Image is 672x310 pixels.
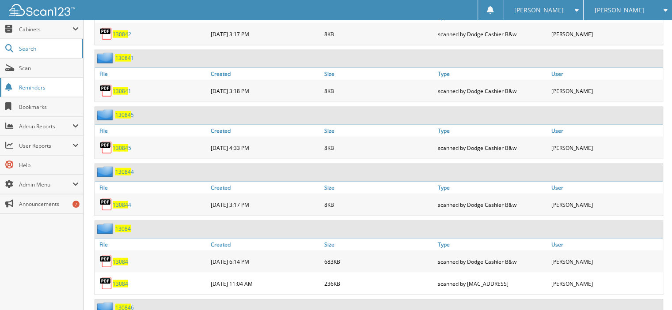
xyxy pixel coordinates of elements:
[436,253,549,270] div: scanned by Dodge Cashier B&w
[113,201,131,209] a: 130844
[19,123,72,130] span: Admin Reports
[549,68,663,80] a: User
[115,168,131,176] span: 13084
[19,200,79,208] span: Announcements
[322,125,436,137] a: Size
[97,109,115,120] img: folder2.png
[113,144,128,152] span: 13084
[436,139,549,157] div: scanned by Dodge Cashier B&w
[99,198,113,211] img: PDF.png
[436,68,549,80] a: Type
[97,223,115,234] img: folder2.png
[113,201,128,209] span: 13084
[97,52,115,63] img: folder2.png
[436,239,549,250] a: Type
[99,255,113,268] img: PDF.png
[95,68,209,80] a: File
[322,239,436,250] a: Size
[209,139,322,157] div: [DATE] 4:33 PM
[436,125,549,137] a: Type
[322,182,436,194] a: Size
[209,25,322,43] div: [DATE] 3:17 PM
[19,142,72,149] span: User Reports
[209,68,322,80] a: Created
[113,30,128,38] span: 13084
[115,168,134,176] a: 130844
[322,253,436,270] div: 683KB
[95,125,209,137] a: File
[115,111,131,119] span: 13084
[549,182,663,194] a: User
[436,275,549,292] div: scanned by [MAC_ADDRESS]
[209,82,322,100] div: [DATE] 3:18 PM
[115,111,134,119] a: 130845
[19,26,72,33] span: Cabinets
[113,280,128,288] a: 13084
[595,7,644,13] span: [PERSON_NAME]
[209,125,322,137] a: Created
[549,25,663,43] div: [PERSON_NAME]
[97,166,115,177] img: folder2.png
[549,196,663,213] div: [PERSON_NAME]
[322,82,436,100] div: 8KB
[113,144,131,152] a: 130845
[549,275,663,292] div: [PERSON_NAME]
[209,239,322,250] a: Created
[209,196,322,213] div: [DATE] 3:17 PM
[113,30,131,38] a: 130842
[436,196,549,213] div: scanned by Dodge Cashier B&w
[95,182,209,194] a: File
[19,181,72,188] span: Admin Menu
[436,82,549,100] div: scanned by Dodge Cashier B&w
[514,7,564,13] span: [PERSON_NAME]
[9,4,75,16] img: scan123-logo-white.svg
[95,239,209,250] a: File
[99,84,113,97] img: PDF.png
[19,45,77,52] span: Search
[19,64,79,72] span: Scan
[209,253,322,270] div: [DATE] 6:14 PM
[19,84,79,91] span: Reminders
[322,196,436,213] div: 8KB
[99,141,113,154] img: PDF.png
[549,139,663,157] div: [PERSON_NAME]
[209,182,322,194] a: Created
[113,87,131,95] a: 130841
[549,253,663,270] div: [PERSON_NAME]
[549,125,663,137] a: User
[99,27,113,41] img: PDF.png
[72,201,80,208] div: 7
[115,225,131,232] a: 13084
[19,103,79,111] span: Bookmarks
[99,277,113,290] img: PDF.png
[113,258,128,265] a: 13084
[322,25,436,43] div: 8KB
[549,239,663,250] a: User
[115,54,131,62] span: 13084
[322,275,436,292] div: 236KB
[113,87,128,95] span: 13084
[322,68,436,80] a: Size
[549,82,663,100] div: [PERSON_NAME]
[322,139,436,157] div: 8KB
[115,54,134,62] a: 130841
[436,182,549,194] a: Type
[436,25,549,43] div: scanned by Dodge Cashier B&w
[19,161,79,169] span: Help
[209,275,322,292] div: [DATE] 11:04 AM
